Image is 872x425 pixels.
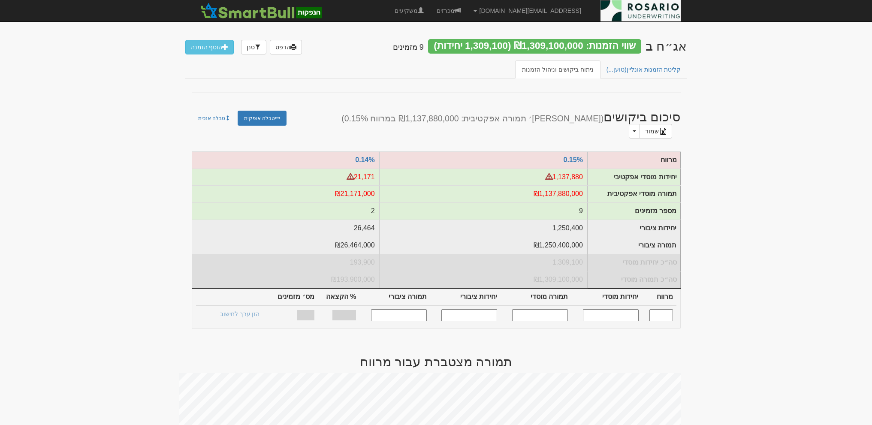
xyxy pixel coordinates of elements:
[192,220,380,237] td: יחידות ציבורי
[241,40,266,54] a: סנן
[588,237,680,254] td: תמורה ציבורי
[588,151,680,169] td: מרווח
[270,40,302,54] a: הדפס
[380,271,588,288] td: סה״כ תמורה
[311,110,687,139] h2: סיכום ביקושים
[564,156,583,163] a: 0.15%
[380,220,588,237] td: יחידות ציבורי
[646,39,687,53] div: דניאל פקדונות בע"מ - אג״ח (ב) - הנפקה לציבור
[430,289,501,306] th: יחידות ציבורי
[588,169,680,186] td: יחידות מוסדי אפקטיבי
[380,254,588,271] td: סה״כ יחידות
[192,355,681,369] h2: תמורה מצטברת עבור מרווח
[269,289,317,306] th: מס׳ מזמינים
[185,40,234,54] a: הוסף הזמנה
[588,220,680,237] td: יחידות ציבורי
[380,237,588,254] td: תמורה ציבורי
[198,2,324,19] img: SmartBull Logo
[515,60,600,78] a: ניתוח ביקושים וניהול הזמנות
[571,289,642,306] th: יחידות מוסדי
[192,202,380,220] td: מספר מזמינים
[428,39,642,54] div: שווי הזמנות: ₪1,309,100,000 (1,309,100 יחידות)
[192,237,380,254] td: תמורה ציבורי
[380,185,588,202] td: תמורה אפקטיבית
[393,43,424,52] h4: 9 מזמינים
[192,185,380,202] td: תמורה אפקטיבית
[341,114,603,123] small: ([PERSON_NAME]׳ תמורה אפקטיבית: ₪1,137,880,000 במרווח 0.15%)
[380,169,588,186] td: יחידות אפקטיבי
[588,203,680,220] td: מספר מזמינים
[359,289,430,306] th: תמורה ציבורי
[588,186,680,203] td: תמורה מוסדי אפקטיבית
[640,124,672,139] a: שמור
[600,60,688,78] a: קליטת הזמנות אונליין(טוען...)
[192,271,380,288] td: סה״כ תמורה
[380,202,588,220] td: מספר מזמינים
[318,289,360,306] th: % הקצאה
[660,128,667,135] img: excel-file-black.png
[192,111,237,126] a: טבלה אנכית
[355,156,374,163] a: 0.14%
[501,289,571,306] th: תמורה מוסדי
[238,111,287,126] a: טבלה אופקית
[588,271,680,288] td: סה״כ תמורה מוסדי
[588,254,680,271] td: סה״כ יחידות מוסדי
[642,289,676,306] th: מרווח
[192,169,380,186] td: יחידות אפקטיבי
[192,254,380,271] td: סה״כ יחידות
[606,66,627,73] span: (טוען...)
